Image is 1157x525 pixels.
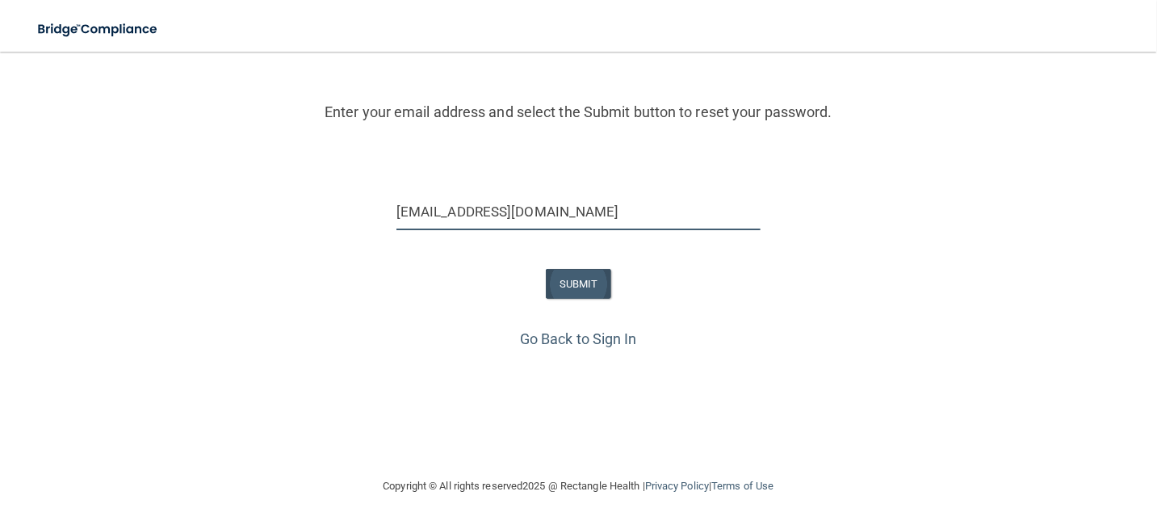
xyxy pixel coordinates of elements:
div: Copyright © All rights reserved 2025 @ Rectangle Health | | [284,460,874,512]
input: Email [396,194,761,230]
button: SUBMIT [546,269,611,299]
a: Terms of Use [711,480,773,492]
a: Go Back to Sign In [520,330,637,347]
img: bridge_compliance_login_screen.278c3ca4.svg [24,13,173,46]
a: Privacy Policy [645,480,709,492]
